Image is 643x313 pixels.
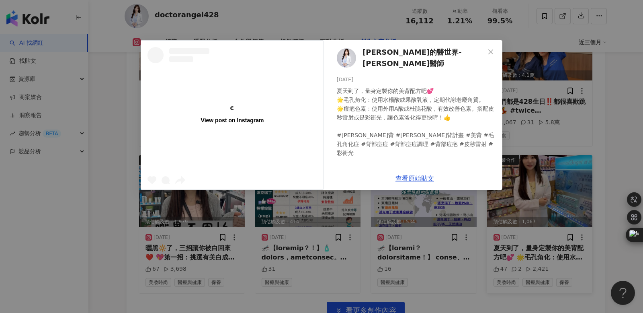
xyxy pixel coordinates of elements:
[487,49,494,55] span: close
[395,175,434,182] a: 查看原始貼文
[337,86,496,175] div: 夏天到了，量身定製你的美背配方吧💕 🌟毛孔角化：使用水楊酸或果酸乳液，定期代謝老廢角質。 🌟痘疤色素：使用外用A酸或杜鵑花酸，有效改善色素。搭配皮秒雷射或是彩衝光，讓色素淡化得更快唷！👍 #[P...
[337,76,496,84] div: [DATE]
[337,47,485,70] a: KOL Avatar[PERSON_NAME]的醫世界-[PERSON_NAME]醫師
[141,41,324,189] a: View post on Instagram
[362,47,485,70] span: [PERSON_NAME]的醫世界-[PERSON_NAME]醫師
[483,44,499,60] button: Close
[337,48,356,68] img: KOL Avatar
[201,117,264,124] div: View post on Instagram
